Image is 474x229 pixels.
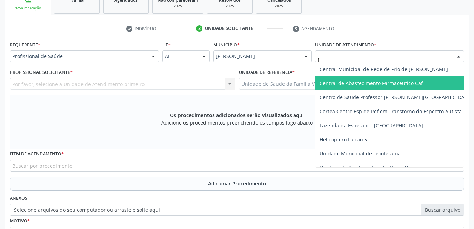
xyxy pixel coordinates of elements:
[161,119,313,126] span: Adicione os procedimentos preenchendo os campos logo abaixo
[170,112,304,119] span: Os procedimentos adicionados serão visualizados aqui
[216,53,297,60] span: [PERSON_NAME]
[12,162,72,170] span: Buscar por procedimento
[213,39,240,50] label: Município
[320,94,472,101] span: Centro de Saude Professor [PERSON_NAME][GEOGRAPHIC_DATA]
[205,25,253,32] div: Unidade solicitante
[320,122,423,129] span: Fazenda da Esperanca [GEOGRAPHIC_DATA]
[10,6,46,11] div: Nova marcação
[320,136,367,143] span: Helicoptero Falcao 5
[320,164,416,171] span: Unidade de Saude da Familia Barra Nova
[158,4,198,9] div: 2025
[320,108,462,115] span: Certea Centro Esp de Ref em Transtorno do Espectro Autista
[320,150,401,157] span: Unidade Municipal de Fisioterapia
[212,4,247,9] div: 2025
[318,53,450,67] input: Unidade de atendimento
[239,67,295,78] label: Unidade de referência
[196,25,202,32] div: 2
[261,4,296,9] div: 2025
[320,80,423,87] span: Central de Abastecimento Farmaceutico Caf
[165,53,195,60] span: AL
[10,67,73,78] label: Profissional Solicitante
[12,53,145,60] span: Profissional de Saúde
[208,180,266,187] span: Adicionar Procedimento
[10,149,64,160] label: Item de agendamento
[320,66,448,72] span: Central Municipal de Rede de Frio de [PERSON_NAME]
[315,39,376,50] label: Unidade de atendimento
[162,39,171,50] label: UF
[10,177,464,191] button: Adicionar Procedimento
[10,39,40,50] label: Requerente
[10,216,30,227] label: Motivo
[10,193,27,204] label: Anexos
